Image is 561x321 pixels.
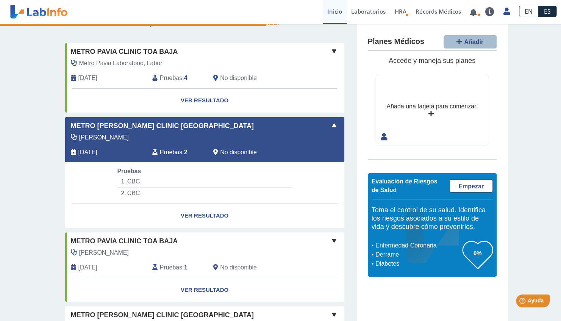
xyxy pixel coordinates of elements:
div: : [147,74,208,83]
span: Pruebas [160,74,182,83]
iframe: Help widget launcher [494,291,553,313]
span: Pruebas [117,168,141,174]
div: : [147,148,208,157]
span: Metro Pavia Clinic Toa Baja [71,47,178,57]
a: Empezar [450,179,493,193]
span: 1899-12-30 [78,263,97,272]
b: 4 [184,75,188,81]
span: No disponible [220,148,257,157]
li: Enfermedad Coronaria [373,241,463,250]
li: CBC [117,176,292,188]
span: 2023-07-15 [78,148,97,157]
li: Derrame [373,250,463,259]
a: ES [538,6,556,17]
b: 1 [184,264,188,271]
span: Empezar [458,183,484,189]
span: 2025-10-01 [78,74,97,83]
span: Metro [PERSON_NAME] Clinic [GEOGRAPHIC_DATA] [71,121,254,131]
span: Accede y maneja sus planes [389,57,475,64]
span: HRA [395,8,406,15]
span: Metro [PERSON_NAME] Clinic [GEOGRAPHIC_DATA] [71,310,254,320]
span: Evaluación de Riesgos de Salud [372,178,438,194]
a: EN [519,6,538,17]
span: Bastian Vega, Harold [79,133,129,142]
span: Pruebas [160,263,182,272]
span: No disponible [220,74,257,83]
button: Añadir [444,35,497,49]
div: Añada una tarjeta para comenzar. [386,102,477,111]
b: 2 [184,149,188,155]
span: Pruebas [160,148,182,157]
h4: Planes Médicos [368,37,424,46]
span: Gerena, Ramon [79,248,129,257]
h5: Toma el control de su salud. Identifica los riesgos asociados a su estilo de vida y descubre cómo... [372,206,493,231]
h3: 0% [463,248,493,258]
a: Ver Resultado [65,204,344,228]
div: : [147,263,208,272]
span: No disponible [220,263,257,272]
span: Metro Pavia Laboratorio, Labor [79,59,163,68]
a: Ver Resultado [65,278,344,302]
li: CBC [117,188,292,199]
span: Añadir [464,39,483,45]
li: Diabetes [373,259,463,268]
span: Metro Pavia Clinic Toa Baja [71,236,178,246]
a: Ver Resultado [65,89,344,113]
span: Obtenga resultados de hasta los últimos . [130,19,279,27]
span: 10 años [252,19,277,27]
